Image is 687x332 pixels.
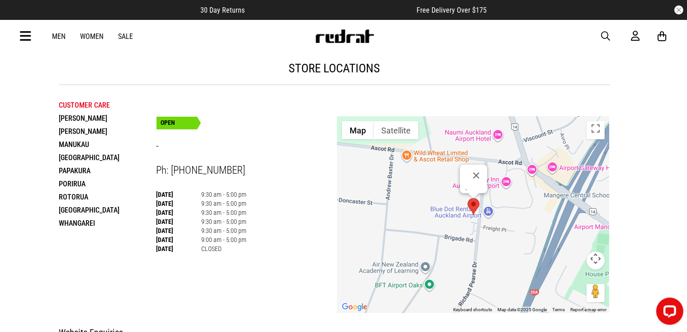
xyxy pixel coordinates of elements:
[118,32,133,41] a: Sale
[202,226,247,235] td: 9:30 am - 5:00 pm
[263,5,398,14] iframe: Customer reviews powered by Trustpilot
[587,251,605,270] button: Map camera controls
[156,140,338,154] h3: -
[156,208,202,217] th: [DATE]
[202,199,247,208] td: 9:30 am - 5:00 pm
[59,138,156,151] li: Manukau
[156,164,246,176] span: Ph: [PHONE_NUMBER]
[202,217,247,226] td: 9:30 am - 5:00 pm
[374,121,418,139] button: Show satellite imagery
[202,244,247,253] td: CLOSED
[59,217,156,230] li: Whangarei
[340,301,370,313] img: Google
[156,117,197,129] div: OPEN
[52,32,66,41] a: Men
[570,307,606,312] a: Report a map error
[465,186,487,193] div: -
[202,235,247,244] td: 9:00 am - 5:00 pm
[156,235,202,244] th: [DATE]
[202,208,247,217] td: 9:30 am - 5:00 pm
[417,6,487,14] span: Free Delivery Over $175
[453,307,492,313] button: Keyboard shortcuts
[497,307,547,312] span: Map data ©2025 Google
[59,112,156,125] li: [PERSON_NAME]
[59,99,156,112] li: Customer Care
[587,284,605,302] button: Drag Pegman onto the map to open Street View
[465,165,487,186] button: Close
[59,164,156,177] li: Papakura
[552,307,565,312] a: Terms (opens in new tab)
[59,151,156,164] li: [GEOGRAPHIC_DATA]
[156,244,202,253] th: [DATE]
[156,190,202,199] th: [DATE]
[342,121,374,139] button: Show street map
[59,125,156,138] li: [PERSON_NAME]
[156,199,202,208] th: [DATE]
[200,6,245,14] span: 30 Day Returns
[156,226,202,235] th: [DATE]
[59,204,156,217] li: [GEOGRAPHIC_DATA]
[315,29,374,43] img: Redrat logo
[59,177,156,190] li: Porirua
[202,190,247,199] td: 9:30 am - 5:00 pm
[587,121,605,139] button: Toggle fullscreen view
[59,61,610,76] h1: store locations
[156,217,202,226] th: [DATE]
[340,301,370,313] a: Open this area in Google Maps (opens a new window)
[649,294,687,332] iframe: LiveChat chat widget
[59,190,156,204] li: Rotorua
[81,32,104,41] a: Women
